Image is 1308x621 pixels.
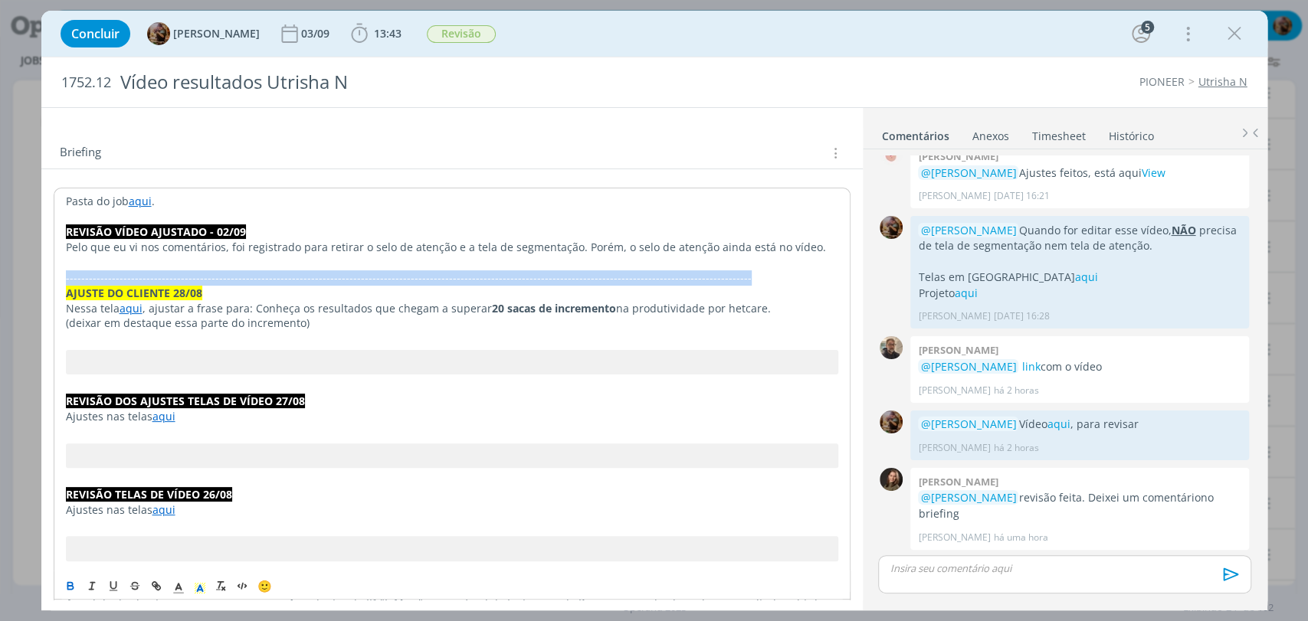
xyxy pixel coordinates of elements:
p: Pelo que eu vi nos comentários, foi registrado para retirar o selo de atenção e a tela de segment... [66,240,838,255]
a: aqui [120,301,143,315]
span: Concluir [71,28,120,40]
span: 🙂 [257,578,272,593]
span: [DATE] 16:21 [993,189,1049,203]
a: aqui [152,409,175,423]
p: Projeto [918,286,1241,301]
p: [PERSON_NAME] [918,384,990,397]
div: Vídeo resultados Utrisha N [114,64,747,101]
u: NÃO [1171,223,1195,237]
span: Briefing [60,143,101,163]
div: 03/09 [301,28,333,39]
img: A [147,22,170,45]
span: Cor de Fundo [189,577,211,595]
p: (deixar em destaque essa parte do incremento) [66,315,838,331]
img: A [880,410,903,433]
strong: AJUSTE DO CLIENTE 28/08 [66,286,202,300]
p: Nessa tela , ajustar a frase para: Conheça os resultados que chegam a superar na produtividade po... [66,301,838,316]
span: [PERSON_NAME] [173,28,260,39]
a: PIONEER [1139,74,1185,89]
a: link [1021,359,1040,374]
p: [PERSON_NAME] [918,189,990,203]
strong: REVISÃO TELAS DE VÍDEO 26/08 [66,487,232,502]
p: [PERSON_NAME] [918,441,990,455]
button: Revisão [426,25,497,44]
span: [DATE] 16:28 [993,309,1049,323]
button: Concluir [61,20,130,47]
a: Timesheet [1031,122,1087,144]
div: dialog [41,11,1267,610]
a: aqui [1047,417,1070,431]
p: Ajustes nas telas [66,502,838,518]
p: Ajustes feitos, está aqui [918,165,1241,181]
strong: REVISÃO DOS AJUSTES TELAS DE VÍDEO 27/08 [66,394,305,408]
button: 5 [1129,21,1153,46]
div: Anexos [972,129,1009,144]
b: [PERSON_NAME] [918,475,998,489]
p: Ajustes nas telas [66,409,838,424]
p: -------------------------------------------------------------------------------------------------... [66,270,838,286]
strong: 20 sacas de incremento [492,301,616,315]
p: Telas em [GEOGRAPHIC_DATA] [918,270,1241,285]
span: @[PERSON_NAME] [920,165,1016,180]
span: 13:43 [374,26,402,41]
span: há 2 horas [993,384,1038,397]
b: [PERSON_NAME] [918,149,998,163]
span: @[PERSON_NAME] [920,417,1016,431]
p: revisão feita. Deixei um comentáriono briefing [918,490,1241,521]
a: Comentários [881,122,950,144]
span: @[PERSON_NAME] [920,359,1016,374]
p: com o vídeo [918,359,1241,374]
a: aqui [1074,270,1097,284]
b: [PERSON_NAME] [918,343,998,357]
p: [PERSON_NAME] [918,309,990,323]
span: 1752.12 [61,74,111,91]
a: Utrisha N [1198,74,1247,89]
span: Cor do Texto [168,577,189,595]
button: 🙂 [254,577,275,595]
button: A[PERSON_NAME] [147,22,260,45]
a: Histórico [1108,122,1155,144]
a: aqui [129,194,152,208]
img: J [880,468,903,491]
span: Revisão [427,25,496,43]
p: [PERSON_NAME] [918,531,990,544]
a: View [1141,165,1165,180]
a: aqui [954,286,977,300]
a: aqui [152,502,175,517]
img: A [880,216,903,239]
img: R [880,336,903,359]
strong: REVISÃO VÍDEO AJUSTADO - 02/09 [66,224,246,239]
p: Quando for editar esse vídeo, precisa de tela de segmentação nem tela de atenção. [918,223,1241,254]
div: 5 [1141,21,1154,34]
span: @[PERSON_NAME] [920,490,1016,505]
button: 13:43 [347,21,405,46]
p: Vídeo , para revisar [918,417,1241,432]
span: Tarefas [57,125,95,143]
span: @[PERSON_NAME] [920,223,1016,237]
span: há uma hora [993,531,1047,544]
p: Pasta do job . [66,194,838,209]
span: há 2 horas [993,441,1038,455]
